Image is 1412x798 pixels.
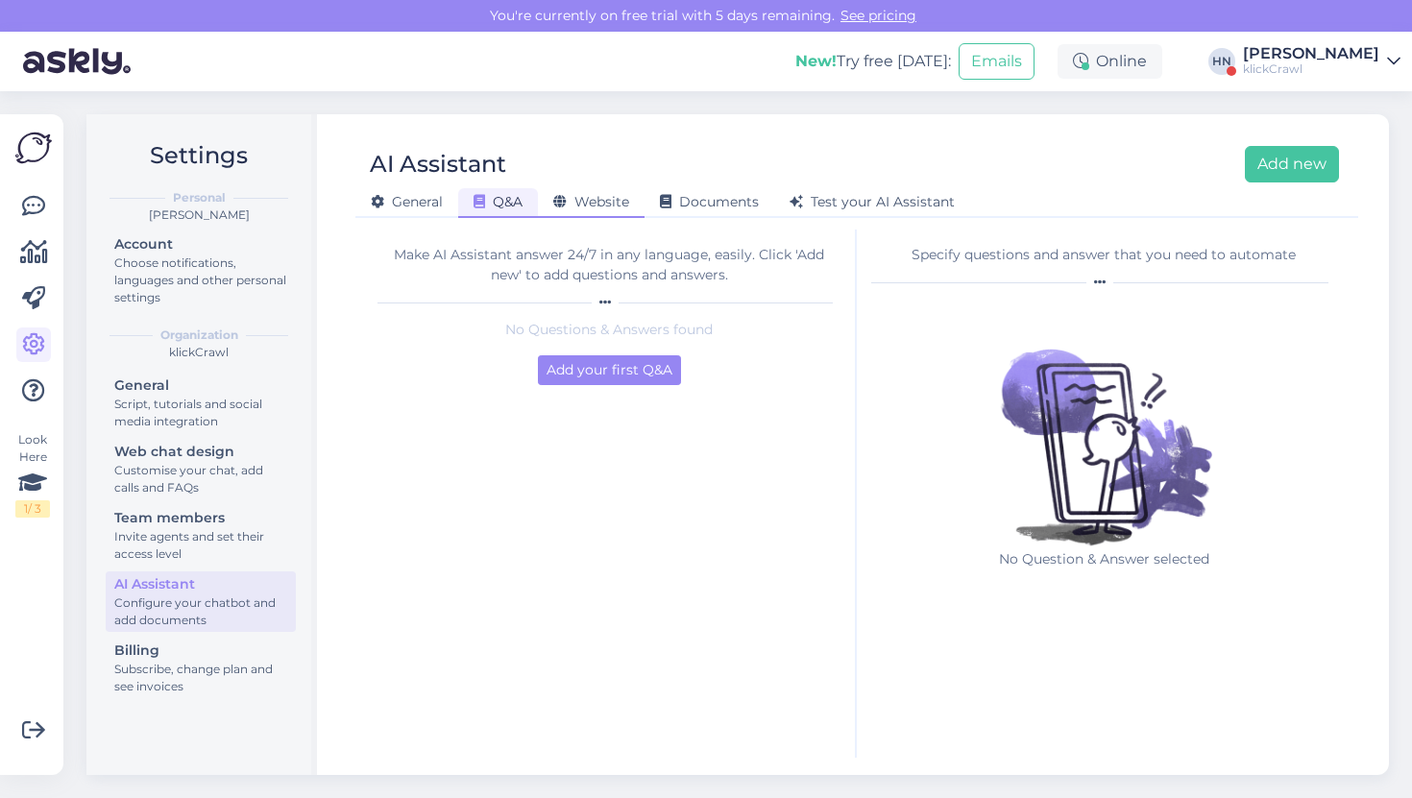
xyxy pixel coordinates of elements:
[106,373,296,433] a: GeneralScript, tutorials and social media integration
[15,130,52,166] img: Askly Logo
[371,193,443,210] span: General
[1243,46,1379,61] div: [PERSON_NAME]
[114,594,287,629] div: Configure your chatbot and add documents
[835,7,922,24] a: See pricing
[979,300,1229,549] img: No qna
[160,326,238,344] b: Organization
[795,52,837,70] b: New!
[114,254,287,306] div: Choose notifications, languages and other personal settings
[1058,44,1162,79] div: Online
[114,462,287,496] div: Customise your chat, add calls and FAQs
[377,320,840,340] p: No Questions & Answers found
[790,193,955,210] span: Test your AI Assistant
[114,442,287,462] div: Web chat design
[959,43,1035,80] button: Emails
[871,245,1336,265] div: Specify questions and answer that you need to automate
[102,137,296,174] h2: Settings
[1208,48,1235,75] div: HN
[114,234,287,254] div: Account
[102,344,296,361] div: klickCrawl
[114,641,287,661] div: Billing
[102,206,296,224] div: [PERSON_NAME]
[979,549,1229,569] p: No Question & Answer selected
[106,571,296,632] a: AI AssistantConfigure your chatbot and add documents
[114,508,287,528] div: Team members
[377,245,840,285] div: Make AI Assistant answer 24/7 in any language, easily. Click 'Add new' to add questions and answers.
[370,146,506,182] div: AI Assistant
[660,193,759,210] span: Documents
[15,431,50,518] div: Look Here
[538,355,681,385] button: Add your first Q&A
[114,661,287,695] div: Subscribe, change plan and see invoices
[1243,46,1400,77] a: [PERSON_NAME]klickCrawl
[106,505,296,566] a: Team membersInvite agents and set their access level
[1245,146,1339,182] button: Add new
[795,50,951,73] div: Try free [DATE]:
[106,439,296,499] a: Web chat designCustomise your chat, add calls and FAQs
[106,638,296,698] a: BillingSubscribe, change plan and see invoices
[114,574,287,594] div: AI Assistant
[114,396,287,430] div: Script, tutorials and social media integration
[114,528,287,563] div: Invite agents and set their access level
[106,231,296,309] a: AccountChoose notifications, languages and other personal settings
[474,193,523,210] span: Q&A
[1243,61,1379,77] div: klickCrawl
[15,500,50,518] div: 1 / 3
[173,189,226,206] b: Personal
[553,193,629,210] span: Website
[114,375,287,396] div: General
